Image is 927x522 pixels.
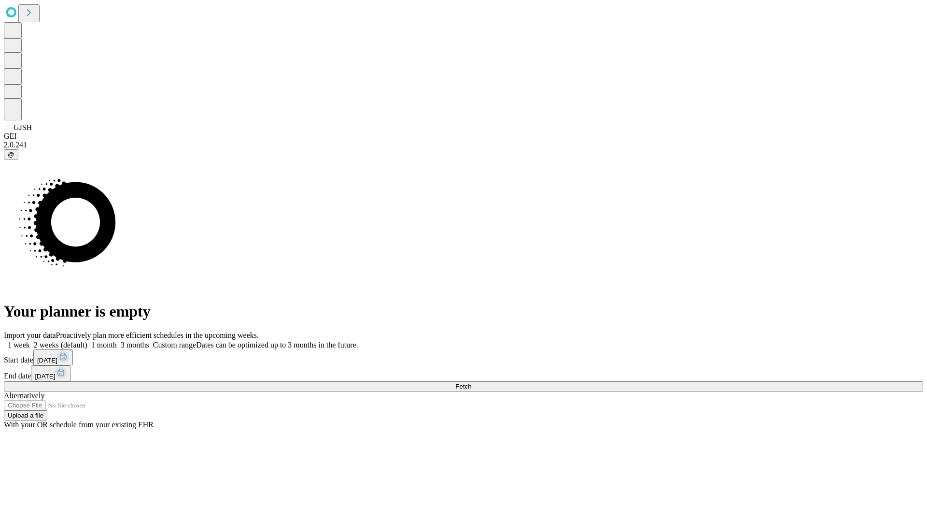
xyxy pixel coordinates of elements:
span: [DATE] [37,357,57,364]
div: End date [4,365,923,381]
div: 2.0.241 [4,141,923,149]
span: @ [8,151,14,158]
span: Fetch [455,383,471,390]
span: [DATE] [35,373,55,380]
span: 3 months [121,341,149,349]
button: [DATE] [31,365,70,381]
span: 1 week [8,341,30,349]
span: Custom range [153,341,196,349]
span: Dates can be optimized up to 3 months in the future. [196,341,358,349]
span: 2 weeks (default) [34,341,87,349]
button: [DATE] [33,349,73,365]
span: Alternatively [4,391,44,400]
button: Fetch [4,381,923,391]
span: GJSH [14,123,32,131]
h1: Your planner is empty [4,303,923,320]
button: @ [4,149,18,159]
span: 1 month [91,341,117,349]
div: GEI [4,132,923,141]
button: Upload a file [4,410,47,420]
span: Import your data [4,331,56,339]
span: With your OR schedule from your existing EHR [4,420,154,429]
div: Start date [4,349,923,365]
span: Proactively plan more efficient schedules in the upcoming weeks. [56,331,259,339]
